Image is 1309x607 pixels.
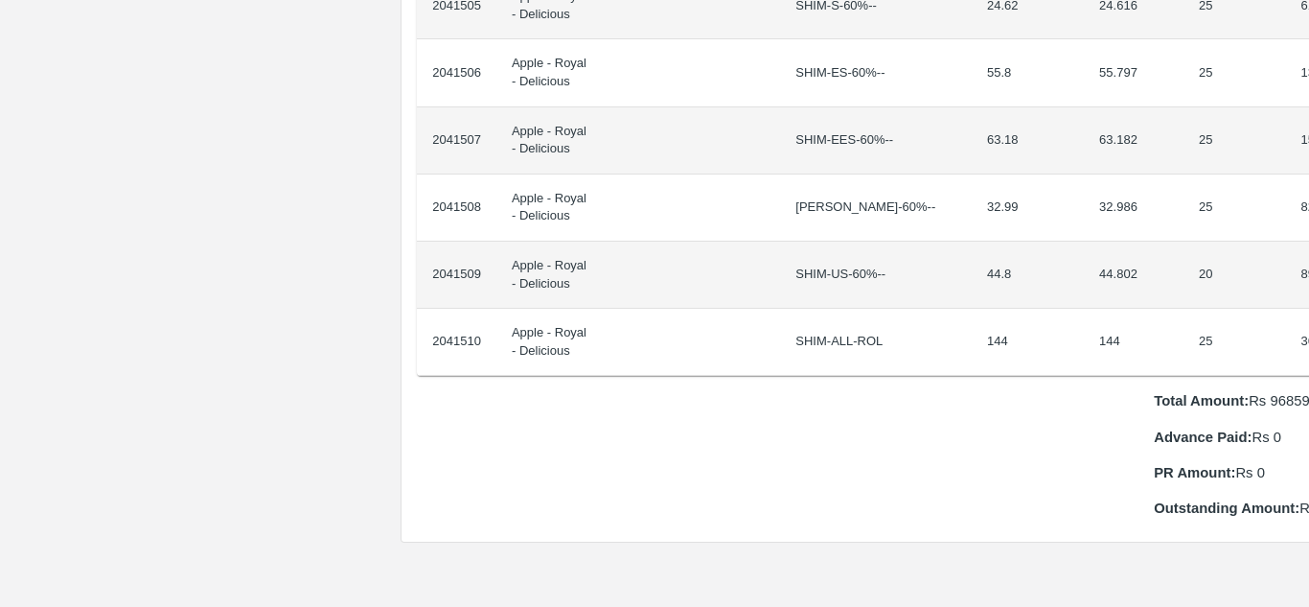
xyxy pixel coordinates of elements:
td: 2041507 [417,107,496,175]
td: SHIM-EES-60%-- [780,107,972,175]
td: Apple - Royal - Delicious [496,107,606,175]
b: PR Amount: [1154,465,1235,480]
td: 44.802 [1084,242,1183,309]
td: Apple - Royal - Delicious [496,242,606,309]
td: 2041508 [417,175,496,242]
td: 55.8 [972,39,1084,106]
b: Total Amount: [1154,393,1249,409]
td: 32.99 [972,175,1084,242]
td: 44.8 [972,242,1084,309]
td: 2041510 [417,309,496,376]
b: Outstanding Amount: [1154,501,1299,516]
td: 32.986 [1084,175,1183,242]
td: 25 [1183,107,1285,175]
td: 63.182 [1084,107,1183,175]
td: Apple - Royal - Delicious [496,175,606,242]
b: Advance Paid: [1154,430,1252,445]
td: 2041509 [417,242,496,309]
td: SHIM-US-60%-- [780,242,972,309]
td: [PERSON_NAME]-60%-- [780,175,972,242]
td: 25 [1183,39,1285,106]
td: 25 [1183,309,1285,376]
td: 2041506 [417,39,496,106]
td: 144 [1084,309,1183,376]
td: Apple - Royal - Delicious [496,39,606,106]
td: 63.18 [972,107,1084,175]
td: 55.797 [1084,39,1183,106]
td: SHIM-ALL-ROL [780,309,972,376]
td: 144 [972,309,1084,376]
td: Apple - Royal - Delicious [496,309,606,376]
td: 20 [1183,242,1285,309]
td: 25 [1183,175,1285,242]
td: SHIM-ES-60%-- [780,39,972,106]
